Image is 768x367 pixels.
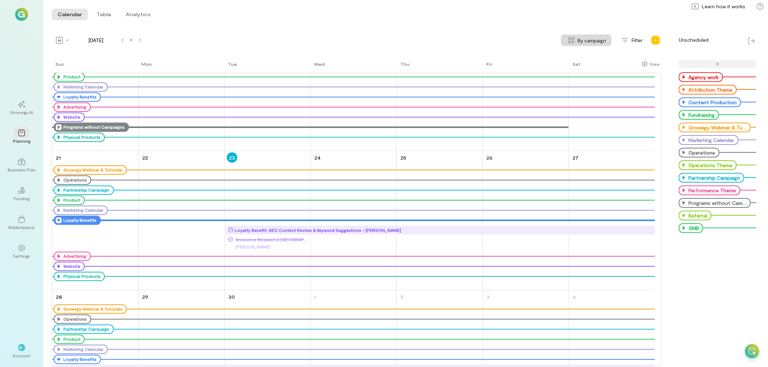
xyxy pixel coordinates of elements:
div: Marketing Calendar [62,207,103,213]
a: September 24, 2025 [313,152,322,163]
a: September 25, 2025 [399,152,408,163]
div: Growegy Webinar & Tutorials [687,124,746,130]
div: Add new [650,35,661,46]
div: Loyalty Benefit: SEO Content Review & Keyword Suggestions - [PERSON_NAME] [235,226,401,234]
div: Website [62,114,80,120]
a: Thursday [397,60,411,73]
td: September 27, 2025 [569,151,655,290]
div: Unscheduled [661,35,709,46]
div: SMB [687,225,699,231]
div: Marketing Calendar [687,137,734,143]
div: Physical Products [54,272,105,281]
a: September 22, 2025 [141,152,149,163]
td: September 24, 2025 [310,151,396,290]
a: Business Plan [9,152,35,178]
a: September 30, 2025 [227,292,236,302]
div: Tue [228,61,237,67]
div: Operations [687,150,715,156]
div: Loyalty Benefits [62,357,96,362]
span: Filter [632,37,643,44]
div: Website [62,263,80,269]
div: Loyalty Benefits [62,217,96,223]
div: Content Production [687,99,737,105]
div: Referral [687,212,707,219]
div: Marketing Calendar [679,135,738,145]
div: Sun [55,61,64,67]
button: Calendar [52,9,88,20]
div: Advertising [54,252,91,261]
div: Agency work [679,72,723,82]
a: September 26, 2025 [485,152,494,163]
td: September 14, 2025 [52,28,138,151]
td: September 22, 2025 [138,151,224,290]
div: Fundraising [687,112,715,118]
span: By campaign [578,37,606,44]
div: Agency work [687,74,719,80]
div: Product [54,72,85,82]
div: Loyalty Benefits [62,94,96,100]
div: Growegy AI [10,109,33,115]
div: Marketing Calendar [54,82,108,92]
div: [PERSON_NAME] [228,243,310,250]
div: Physical Products [62,274,100,279]
div: Advertising [62,253,86,259]
span: Announce Request in [GEOGRAPHIC_DATA] [233,237,310,242]
div: Advertising [62,104,86,110]
td: September 26, 2025 [483,151,569,290]
td: September 21, 2025 [52,151,138,290]
div: Loyalty Benefits [54,355,101,364]
div: Advertising [54,102,91,112]
div: Marketing Calendar [62,347,103,352]
div: Attribution Theme [687,87,732,93]
div: Operations [679,148,719,157]
a: Monday [138,60,153,73]
a: October 1, 2025 [313,292,318,302]
div: Partnership Campaign [54,325,114,334]
div: Planning [13,138,30,144]
div: Marketplace [9,224,35,230]
div: Programs without Campaigns [54,123,129,132]
td: September 25, 2025 [397,151,483,290]
span: [DATE] [74,37,118,44]
div: Operations [62,177,87,183]
div: Partnership Campaign [62,187,109,193]
div: View [650,61,660,67]
div: Product [62,336,80,342]
div: Fundraising [679,110,719,120]
span: Learn how it works [702,3,745,10]
div: Content Production [679,97,741,107]
div: Growegy Webinar & Tutorials [62,306,122,312]
div: Partnership Campaign [679,173,744,183]
div: Physical Products [62,134,100,140]
a: Marketplace [9,210,35,236]
div: Loyalty Benefits [54,92,101,102]
a: Planning [9,124,35,150]
div: Product [62,197,80,203]
a: September 23, 2025 [227,152,237,163]
a: October 3, 2025 [485,292,491,302]
div: Operations Theme [687,162,732,168]
div: SMB [679,223,703,233]
div: Marketing Calendar [54,206,108,215]
div: Physical Products [54,133,105,142]
a: Sunday [52,60,66,73]
a: September 29, 2025 [141,292,150,302]
a: Funding [9,181,35,207]
a: Tuesday [224,60,238,73]
div: Programs without Campaigns [679,198,751,208]
div: Partnership Campaign [687,175,740,181]
a: September 27, 2025 [571,152,580,163]
div: Performance Theme [679,185,740,195]
div: Website [54,113,85,122]
a: Wednesday [310,60,326,73]
div: Operations [54,315,91,324]
div: Show columns [640,59,661,69]
div: Growegy Webinar & Tutorials [54,165,127,175]
div: Programs without Campaigns [62,124,125,130]
a: September 21, 2025 [54,152,62,163]
a: Growegy AI [9,95,35,121]
div: Settings [13,253,30,259]
div: Product [54,335,85,344]
div: Partnership Campaign [54,185,114,195]
div: Attribution Theme [679,85,737,95]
